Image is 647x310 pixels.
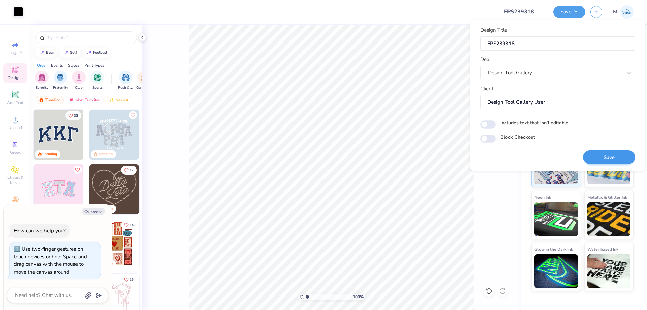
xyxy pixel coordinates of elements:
span: Metallic & Glitter Ink [587,194,627,201]
button: filter button [35,71,49,90]
div: Styles [68,62,79,68]
img: ead2b24a-117b-4488-9b34-c08fd5176a7b [139,164,189,214]
button: Save [583,150,635,164]
button: filter button [53,71,68,90]
button: football [83,48,111,58]
span: Glow in the Dark Ink [534,246,573,253]
span: 100 % [353,294,364,300]
img: most_fav.gif [69,97,74,102]
img: Metallic & Glitter Ink [587,202,631,236]
input: Try "Alpha" [47,34,133,41]
img: a3f22b06-4ee5-423c-930f-667ff9442f68 [139,110,189,160]
div: golf [70,51,77,54]
span: 15 [130,278,134,281]
img: trend_line.gif [39,51,44,55]
button: golf [59,48,80,58]
button: filter button [136,71,152,90]
img: Glow in the Dark Ink [534,254,578,288]
div: Most Favorited [66,96,104,104]
span: Sorority [36,85,48,90]
input: Untitled Design [499,5,548,19]
span: 33 [74,114,78,117]
img: Sorority Image [38,74,46,81]
button: Like [121,166,137,175]
button: Like [129,111,137,119]
span: Water based Ink [587,246,618,253]
img: Newest.gif [109,97,114,102]
span: Club [75,85,83,90]
img: 5a4b4175-9e88-49c8-8a23-26d96782ddc6 [89,110,139,160]
div: filter for Sports [91,71,104,90]
button: Like [65,111,81,120]
div: Trending [99,152,113,157]
img: trend_line.gif [63,51,68,55]
div: Orgs [37,62,46,68]
img: Neon Ink [534,202,578,236]
img: trending.gif [39,97,44,102]
div: Print Types [84,62,104,68]
a: MI [613,5,634,19]
img: Water based Ink [587,254,631,288]
button: filter button [91,71,104,90]
button: Save [553,6,585,18]
div: Use two-finger gestures on touch devices or hold Space and drag canvas with the mouse to move the... [14,246,87,275]
img: Fraternity Image [57,74,64,81]
div: Trending [36,96,64,104]
div: How can we help you? [14,227,66,234]
img: 12710c6a-dcc0-49ce-8688-7fe8d5f96fe2 [89,164,139,214]
span: Sports [92,85,103,90]
img: 6de2c09e-6ade-4b04-8ea6-6dac27e4729e [89,219,139,269]
img: b0e5e834-c177-467b-9309-b33acdc40f03 [139,219,189,269]
span: Image AI [7,50,23,55]
div: bear [46,51,54,54]
div: Events [51,62,63,68]
div: filter for Game Day [136,71,152,90]
button: filter button [72,71,86,90]
button: Like [121,275,137,284]
span: Upload [8,125,22,130]
img: Game Day Image [141,74,148,81]
img: trend_line.gif [86,51,92,55]
img: Club Image [75,74,83,81]
div: Newest [106,96,131,104]
span: MI [613,8,619,16]
label: Design Title [480,26,507,34]
div: filter for Club [72,71,86,90]
span: 14 [130,223,134,227]
span: Greek [10,150,21,155]
span: Designs [8,75,23,80]
button: Collapse [82,208,105,215]
label: Block Checkout [500,134,535,141]
button: bear [35,48,57,58]
button: filter button [118,71,133,90]
div: filter for Rush & Bid [118,71,133,90]
img: Rush & Bid Image [122,74,130,81]
span: Add Text [7,100,23,105]
label: Includes text that isn't editable [500,119,568,126]
label: Client [480,85,493,93]
span: Rush & Bid [118,85,133,90]
span: Neon Ink [534,194,551,201]
input: e.g. Ethan Linker [480,95,635,109]
span: Clipart & logos [3,175,27,186]
img: 3b9aba4f-e317-4aa7-a679-c95a879539bd [34,110,84,160]
div: filter for Sorority [35,71,49,90]
img: Sports Image [94,74,101,81]
span: Fraternity [53,85,68,90]
div: Trending [43,152,57,157]
img: edfb13fc-0e43-44eb-bea2-bf7fc0dd67f9 [83,110,133,160]
img: 5ee11766-d822-42f5-ad4e-763472bf8dcf [83,164,133,214]
div: football [93,51,107,54]
label: Deal [480,56,491,63]
button: Like [73,166,82,174]
span: 17 [130,169,134,172]
img: Mark Isaac [620,5,634,19]
div: filter for Fraternity [53,71,68,90]
button: Like [121,220,137,229]
img: 9980f5e8-e6a1-4b4a-8839-2b0e9349023c [34,164,84,214]
span: Game Day [136,85,152,90]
